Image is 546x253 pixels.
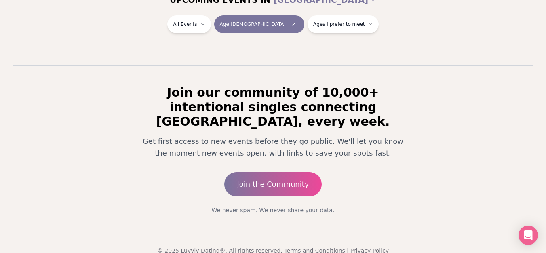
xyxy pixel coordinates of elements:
[313,21,365,27] span: Ages I prefer to meet
[220,21,286,27] span: Age [DEMOGRAPHIC_DATA]
[167,15,211,33] button: All Events
[214,15,304,33] button: Age [DEMOGRAPHIC_DATA]Clear age
[173,21,197,27] span: All Events
[137,135,409,159] p: Get first access to new events before they go public. We'll let you know the moment new events op...
[224,172,322,196] a: Join the Community
[289,19,299,29] span: Clear age
[519,226,538,245] div: Open Intercom Messenger
[131,85,415,129] h2: Join our community of 10,000+ intentional singles connecting [GEOGRAPHIC_DATA], every week.
[131,206,415,214] p: We never spam. We never share your data.
[308,15,379,33] button: Ages I prefer to meet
